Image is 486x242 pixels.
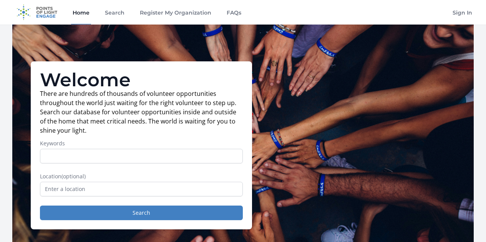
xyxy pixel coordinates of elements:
p: There are hundreds of thousands of volunteer opportunities throughout the world just waiting for ... [40,89,243,135]
span: (optional) [61,173,86,180]
label: Keywords [40,140,243,147]
input: Enter a location [40,182,243,196]
label: Location [40,173,243,180]
h1: Welcome [40,71,243,89]
button: Search [40,206,243,220]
